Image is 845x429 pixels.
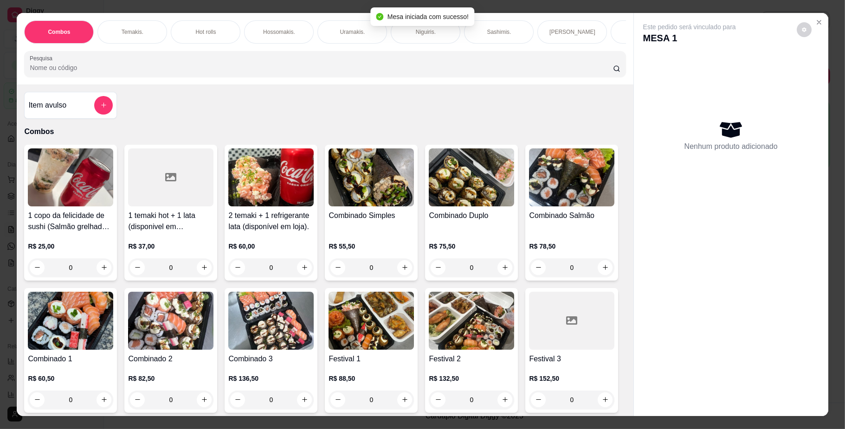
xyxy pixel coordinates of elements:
h4: Combinado Duplo [429,210,514,221]
button: decrease-product-quantity [30,392,45,407]
img: product-image [329,292,414,350]
p: Nenhum produto adicionado [684,141,778,152]
button: increase-product-quantity [97,260,111,275]
h4: 2 temaki + 1 refrigerante lata (disponível em loja). [228,210,314,232]
p: Temakis. [122,28,143,36]
p: Sashimis. [487,28,511,36]
label: Pesquisa [30,54,56,62]
h4: Combinado Salmão [529,210,614,221]
button: decrease-product-quantity [130,392,145,407]
button: decrease-product-quantity [130,260,145,275]
p: Este pedido será vinculado para [643,22,736,32]
h4: 1 copo da felicidade de sushi (Salmão grelhado) 200ml + 1 lata (disponivel em [GEOGRAPHIC_DATA]) [28,210,113,232]
button: add-separate-item [94,96,113,115]
h4: 1 temaki hot + 1 lata (disponivel em [GEOGRAPHIC_DATA]) [128,210,213,232]
p: R$ 136,50 [228,374,314,383]
img: product-image [329,148,414,206]
img: product-image [529,148,614,206]
h4: Festival 2 [429,353,514,365]
p: R$ 78,50 [529,242,614,251]
p: R$ 152,50 [529,374,614,383]
p: Hot rolls [195,28,216,36]
p: R$ 60,50 [28,374,113,383]
img: product-image [28,148,113,206]
button: Close [812,15,826,30]
button: increase-product-quantity [197,260,212,275]
button: increase-product-quantity [97,392,111,407]
p: MESA 1 [643,32,736,45]
p: Niguiris. [416,28,436,36]
button: increase-product-quantity [297,392,312,407]
p: R$ 25,00 [28,242,113,251]
p: R$ 60,00 [228,242,314,251]
p: R$ 37,00 [128,242,213,251]
h4: Combinado 2 [128,353,213,365]
span: check-circle [376,13,384,20]
p: Uramakis. [340,28,365,36]
button: decrease-product-quantity [797,22,812,37]
p: R$ 82,50 [128,374,213,383]
button: decrease-product-quantity [30,260,45,275]
p: R$ 132,50 [429,374,514,383]
p: Combos [48,28,70,36]
p: R$ 88,50 [329,374,414,383]
p: R$ 55,50 [329,242,414,251]
input: Pesquisa [30,63,613,72]
button: increase-product-quantity [197,392,212,407]
img: product-image [228,148,314,206]
img: product-image [429,148,514,206]
p: Hossomakis. [263,28,295,36]
h4: Combinado Simples [329,210,414,221]
button: decrease-product-quantity [230,392,245,407]
img: product-image [128,292,213,350]
img: product-image [228,292,314,350]
p: R$ 75,50 [429,242,514,251]
p: Combos [24,126,626,137]
p: [PERSON_NAME] [549,28,595,36]
img: product-image [429,292,514,350]
img: product-image [28,292,113,350]
h4: Festival 3 [529,353,614,365]
span: Mesa iniciada com sucesso! [387,13,469,20]
h4: Item avulso [28,100,66,111]
h4: Combinado 1 [28,353,113,365]
h4: Combinado 3 [228,353,314,365]
h4: Festival 1 [329,353,414,365]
